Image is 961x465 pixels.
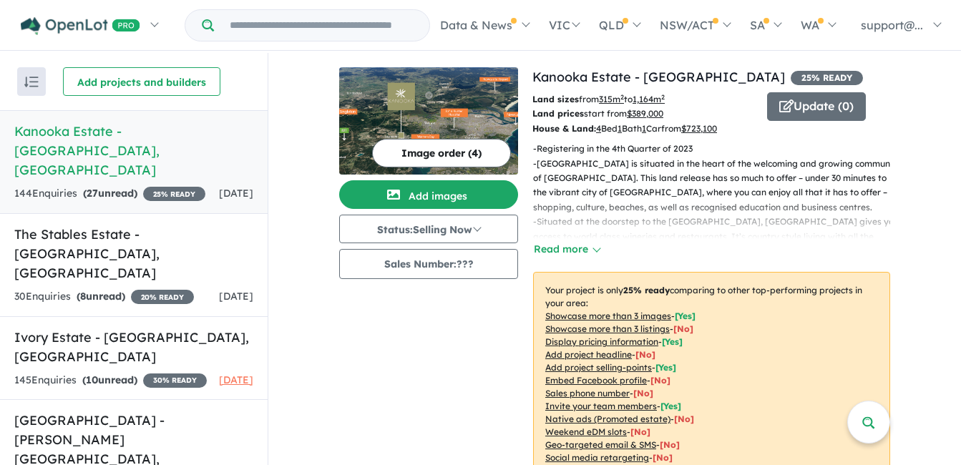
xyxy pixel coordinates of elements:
[596,123,601,134] u: 4
[618,123,622,134] u: 1
[545,452,649,463] u: Social media retargeting
[339,67,518,175] img: Kanooka Estate - Edgeworth
[532,108,584,119] b: Land prices
[655,362,676,373] span: [ Yes ]
[545,349,632,360] u: Add project headline
[532,123,596,134] b: House & Land:
[624,94,665,104] span: to
[653,452,673,463] span: [No]
[545,439,656,450] u: Geo-targeted email & SMS
[545,336,658,347] u: Display pricing information
[635,349,655,360] span: [ No ]
[82,373,137,386] strong: ( unread)
[545,362,652,373] u: Add project selling-points
[545,388,630,398] u: Sales phone number
[791,71,863,85] span: 25 % READY
[372,139,511,167] button: Image order (4)
[532,94,579,104] b: Land sizes
[14,328,253,366] h5: Ivory Estate - [GEOGRAPHIC_DATA] , [GEOGRAPHIC_DATA]
[661,93,665,101] sup: 2
[339,249,518,279] button: Sales Number:???
[545,323,670,334] u: Showcase more than 3 listings
[623,285,670,295] b: 25 % ready
[63,67,220,96] button: Add projects and builders
[533,241,600,258] button: Read more
[86,373,98,386] span: 10
[143,187,205,201] span: 25 % READY
[219,290,253,303] span: [DATE]
[532,122,756,136] p: Bed Bath Car from
[219,373,253,386] span: [DATE]
[633,388,653,398] span: [ No ]
[545,401,657,411] u: Invite your team members
[14,185,205,202] div: 144 Enquir ies
[642,123,646,134] u: 1
[339,180,518,209] button: Add images
[533,215,902,258] p: - Situated at the doorstep to the [GEOGRAPHIC_DATA], [GEOGRAPHIC_DATA] gives you access to world ...
[532,107,756,121] p: start from
[131,290,194,304] span: 20 % READY
[650,375,670,386] span: [ No ]
[87,187,98,200] span: 27
[14,372,207,389] div: 145 Enquir ies
[14,288,194,305] div: 30 Enquir ies
[673,323,693,334] span: [ No ]
[675,310,696,321] span: [ Yes ]
[339,215,518,243] button: Status:Selling Now
[533,157,902,215] p: - [GEOGRAPHIC_DATA] is situated in the heart of the welcoming and growing community of [GEOGRAPHI...
[533,142,902,156] p: - Registering in the 4th Quarter of 2023
[662,336,683,347] span: [ Yes ]
[532,69,785,85] a: Kanooka Estate - [GEOGRAPHIC_DATA]
[219,187,253,200] span: [DATE]
[767,92,866,121] button: Update (0)
[77,290,125,303] strong: ( unread)
[143,373,207,388] span: 30 % READY
[620,93,624,101] sup: 2
[627,108,663,119] u: $ 389,000
[545,413,670,424] u: Native ads (Promoted estate)
[14,225,253,283] h5: The Stables Estate - [GEOGRAPHIC_DATA] , [GEOGRAPHIC_DATA]
[21,17,140,35] img: Openlot PRO Logo White
[545,375,647,386] u: Embed Facebook profile
[633,94,665,104] u: 1,164 m
[674,413,694,424] span: [No]
[83,187,137,200] strong: ( unread)
[545,310,671,321] u: Showcase more than 3 images
[532,92,756,107] p: from
[681,123,717,134] u: $ 723,100
[660,401,681,411] span: [ Yes ]
[660,439,680,450] span: [No]
[630,426,650,437] span: [No]
[80,290,86,303] span: 8
[861,18,923,32] span: support@...
[217,10,426,41] input: Try estate name, suburb, builder or developer
[14,122,253,180] h5: Kanooka Estate - [GEOGRAPHIC_DATA] , [GEOGRAPHIC_DATA]
[599,94,624,104] u: 315 m
[545,426,627,437] u: Weekend eDM slots
[24,77,39,87] img: sort.svg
